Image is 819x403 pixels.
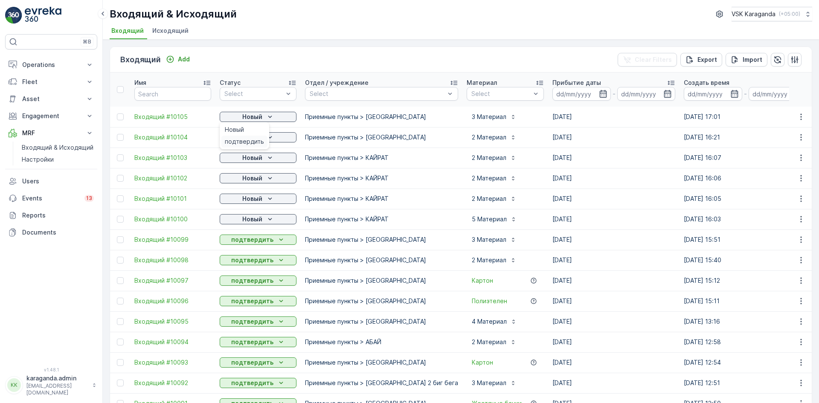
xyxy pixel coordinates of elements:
td: Приемные пункты > КАЙРАТ [301,209,462,229]
p: - [613,89,616,99]
td: Приемные пункты > [GEOGRAPHIC_DATA] [301,229,462,250]
td: [DATE] 12:51 [680,373,811,393]
button: подтвердить [220,296,296,306]
td: Приемные пункты > [GEOGRAPHIC_DATA] 2 биг бега [301,373,462,393]
p: ( +05:00 ) [779,11,800,17]
div: KK [7,378,21,392]
td: [DATE] [548,291,680,311]
p: 2 Материал [472,174,506,183]
a: Входящий #10101 [134,194,211,203]
p: Отдел / учреждение [305,78,369,87]
p: 2 Материал [472,256,506,264]
td: [DATE] [548,311,680,332]
p: подтвердить [231,379,273,387]
div: Toggle Row Selected [117,154,124,161]
button: Operations [5,56,97,73]
p: VSK Karaganda [732,10,775,18]
p: Прибытие даты [552,78,601,87]
p: Новый [242,215,262,223]
p: 3 Материал [472,235,506,244]
button: Новый [220,112,296,122]
div: Toggle Row Selected [117,113,124,120]
button: Clear Filters [618,53,677,67]
button: Asset [5,90,97,107]
td: [DATE] 15:51 [680,229,811,250]
a: Users [5,173,97,190]
span: Входящий #10096 [134,297,211,305]
a: Входящий #10104 [134,133,211,142]
p: Add [178,55,190,64]
p: MRF [22,129,80,137]
p: Новый [242,194,262,203]
a: Входящий #10092 [134,379,211,387]
p: Select [310,90,445,98]
td: [DATE] 15:12 [680,270,811,291]
p: 5 Материал [472,215,507,223]
td: [DATE] 16:07 [680,148,811,168]
div: Toggle Row Selected [117,339,124,345]
td: [DATE] [548,127,680,148]
button: Новый [220,173,296,183]
p: Входящий & Исходящий [22,143,93,152]
button: 2 Материал [467,192,522,206]
td: [DATE] [548,168,680,188]
a: Входящий #10095 [134,317,211,326]
a: Входящий #10098 [134,256,211,264]
button: VSK Karaganda(+05:00) [732,7,812,21]
button: Новый [220,153,296,163]
p: Reports [22,211,94,220]
p: подтвердить [231,276,273,285]
td: [DATE] 12:58 [680,332,811,352]
td: [DATE] [548,148,680,168]
td: [DATE] 15:40 [680,250,811,270]
p: Новый [242,154,262,162]
td: Приемные пункты > КАЙРАТ [301,168,462,188]
button: 3 Материал [467,110,522,124]
p: подтвердить [231,256,273,264]
div: Toggle Row Selected [117,298,124,304]
button: подтвердить [220,337,296,347]
a: Входящий #10105 [134,113,211,121]
a: Картон [472,358,493,367]
p: 3 Материал [472,379,506,387]
button: 2 Материал [467,151,522,165]
button: Fleet [5,73,97,90]
p: - [744,89,747,99]
td: Приемные пункты > КАЙРАТ [301,148,462,168]
a: Картон [472,276,493,285]
button: подтвердить [220,255,296,265]
span: v 1.48.1 [5,367,97,372]
a: Входящий & Исходящий [18,142,97,154]
td: [DATE] [548,352,680,373]
button: Новый [220,194,296,204]
td: [DATE] [548,250,680,270]
p: Import [743,55,762,64]
ul: Новый [220,122,269,149]
span: Входящий #10093 [134,358,211,367]
td: Приемные пункты > [GEOGRAPHIC_DATA] [301,352,462,373]
button: подтвердить [220,316,296,327]
a: Reports [5,207,97,224]
td: [DATE] 12:54 [680,352,811,373]
td: [DATE] 15:11 [680,291,811,311]
p: Events [22,194,79,203]
a: Полиэтелен [472,297,507,305]
p: Engagement [22,112,80,120]
span: Входящий [111,26,144,35]
a: Входящий #10103 [134,154,211,162]
div: Toggle Row Selected [117,359,124,366]
a: Входящий #10099 [134,235,211,244]
p: подтвердить [231,317,273,326]
p: ⌘B [83,38,91,45]
a: Входящий #10102 [134,174,211,183]
a: Events13 [5,190,97,207]
p: Новый [242,174,262,183]
p: Настройки [22,155,54,164]
td: [DATE] 16:06 [680,168,811,188]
